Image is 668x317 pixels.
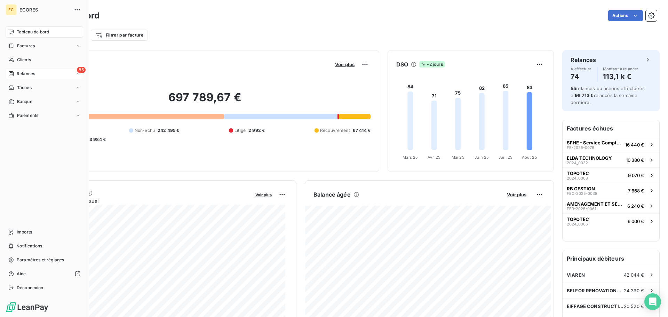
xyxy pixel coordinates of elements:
[567,201,625,207] span: AMENAGEMENT ET SERVICES
[567,222,588,226] span: 2024_0006
[6,110,83,121] a: Paiements
[571,86,576,91] span: 55
[567,216,589,222] span: TOPOTEC
[507,192,526,197] span: Voir plus
[335,62,355,67] span: Voir plus
[628,219,644,224] span: 6 000 €
[17,85,32,91] span: Tâches
[17,285,43,291] span: Déconnexion
[563,213,659,229] button: TOPOTEC2024_00066 000 €
[6,82,83,93] a: Tâches
[603,71,638,82] h4: 113,1 k €
[644,293,661,310] div: Open Intercom Messenger
[6,26,83,38] a: Tableau de bord
[567,161,588,165] span: 2024_0032
[563,152,659,167] button: ELDA TECHNOLOGY2024_003210 380 €
[563,250,659,267] h6: Principaux débiteurs
[158,127,179,134] span: 242 495 €
[499,155,512,160] tspan: Juil. 25
[17,98,32,105] span: Banque
[624,272,644,278] span: 42 044 €
[626,157,644,163] span: 10 380 €
[17,257,64,263] span: Paramètres et réglages
[628,188,644,193] span: 7 668 €
[333,61,357,68] button: Voir plus
[39,197,250,205] span: Chiffre d'affaires mensuel
[6,227,83,238] a: Imports
[475,155,489,160] tspan: Juin 25
[17,43,35,49] span: Factures
[563,183,659,198] button: RB GESTIONFEC-2025-00387 668 €
[567,207,596,211] span: FER-2025-0061
[571,86,645,105] span: relances ou actions effectuées et relancés la semaine dernière.
[6,4,17,15] div: EC
[571,67,591,71] span: À effectuer
[563,137,659,152] button: SFHE - Service ComptabilitéFE-2025-007616 440 €
[571,71,591,82] h4: 74
[567,176,588,180] span: 2024_0008
[17,229,32,235] span: Imports
[6,54,83,65] a: Clients
[603,67,638,71] span: Montant à relancer
[567,272,585,278] span: VIAREN
[452,155,464,160] tspan: Mai 25
[567,145,594,150] span: FE-2025-0076
[624,303,644,309] span: 20 520 €
[39,90,371,111] h2: 697 789,67 €
[253,191,274,198] button: Voir plus
[624,288,644,293] span: 24 390 €
[567,186,595,191] span: RB GESTION
[608,10,643,21] button: Actions
[627,203,644,209] span: 6 240 €
[567,191,597,196] span: FEC-2025-0038
[313,190,351,199] h6: Balance âgée
[428,155,440,160] tspan: Avr. 25
[6,302,49,313] img: Logo LeanPay
[6,68,83,79] a: 85Relances
[403,155,418,160] tspan: Mars 25
[6,254,83,266] a: Paramètres et réglages
[6,40,83,51] a: Factures
[567,140,622,145] span: SFHE - Service Comptabilité
[563,167,659,183] button: TOPOTEC2024_00089 070 €
[19,7,70,13] span: ECORES
[353,127,371,134] span: 67 414 €
[522,155,537,160] tspan: Août 25
[6,96,83,107] a: Banque
[6,268,83,279] a: Aide
[320,127,350,134] span: Recouvrement
[505,191,528,198] button: Voir plus
[628,173,644,178] span: 9 070 €
[135,127,155,134] span: Non-échu
[567,288,624,293] span: BELFOR RENOVATIONS SOLUTIONS BRS
[625,142,644,148] span: 16 440 €
[87,136,106,143] span: -3 984 €
[563,120,659,137] h6: Factures échues
[567,303,624,309] span: EIFFAGE CONSTRUCTION SUD EST
[17,271,26,277] span: Aide
[419,61,445,68] span: -2 jours
[396,60,408,69] h6: DSO
[17,57,31,63] span: Clients
[91,30,148,41] button: Filtrer par facture
[17,29,49,35] span: Tableau de bord
[17,112,38,119] span: Paiements
[234,127,246,134] span: Litige
[567,171,589,176] span: TOPOTEC
[567,155,612,161] span: ELDA TECHNOLOGY
[248,127,265,134] span: 2 992 €
[571,56,596,64] h6: Relances
[255,192,272,197] span: Voir plus
[16,243,42,249] span: Notifications
[575,93,594,98] span: 96 713 €
[563,198,659,213] button: AMENAGEMENT ET SERVICESFER-2025-00616 240 €
[77,67,86,73] span: 85
[17,71,35,77] span: Relances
